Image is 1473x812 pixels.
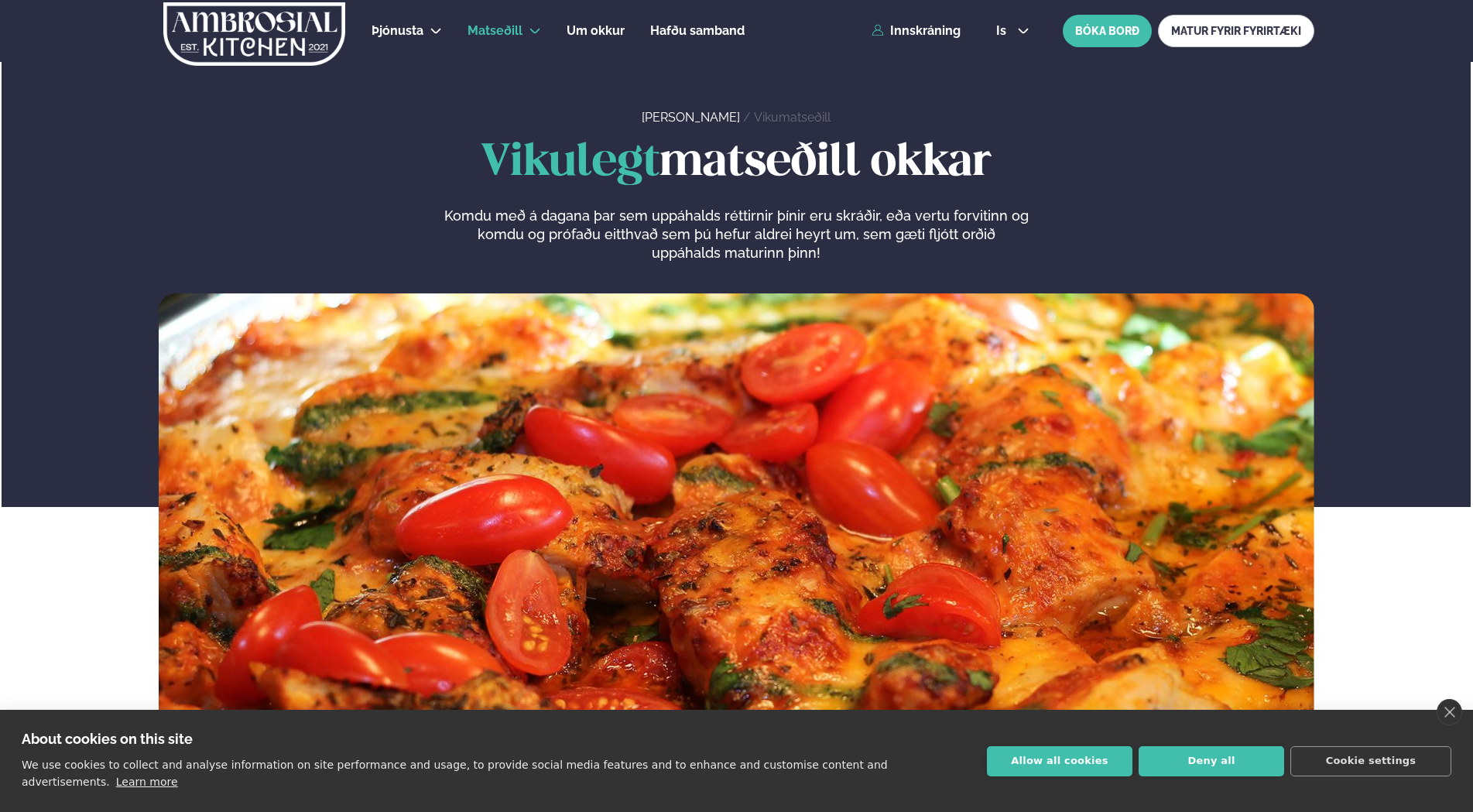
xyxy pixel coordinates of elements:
a: Um okkur [567,22,625,40]
button: Deny all [1139,746,1284,776]
button: Allow all cookies [987,746,1132,776]
a: Matseðill [468,22,522,40]
a: MATUR FYRIR FYRIRTÆKI [1158,15,1314,47]
img: logo [162,2,347,66]
a: Learn more [116,776,178,788]
h1: matseðill okkar [159,139,1314,188]
span: Hafðu samband [650,23,745,38]
a: Þjónusta [372,22,423,40]
span: / [743,110,754,125]
span: Um okkur [567,23,625,38]
button: Cookie settings [1290,746,1451,776]
button: BÓKA BORÐ [1063,15,1152,47]
strong: About cookies on this site [22,731,193,747]
span: is [996,25,1011,37]
a: Innskráning [872,24,961,38]
img: image alt [159,293,1314,761]
span: Matseðill [468,23,522,38]
a: [PERSON_NAME] [642,110,740,125]
p: Komdu með á dagana þar sem uppáhalds réttirnir þínir eru skráðir, eða vertu forvitinn og komdu og... [444,207,1029,262]
span: Vikulegt [481,142,659,184]
a: Hafðu samband [650,22,745,40]
a: close [1437,699,1462,725]
button: is [984,25,1042,37]
p: We use cookies to collect and analyse information on site performance and usage, to provide socia... [22,759,888,788]
span: Þjónusta [372,23,423,38]
a: Vikumatseðill [754,110,831,125]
